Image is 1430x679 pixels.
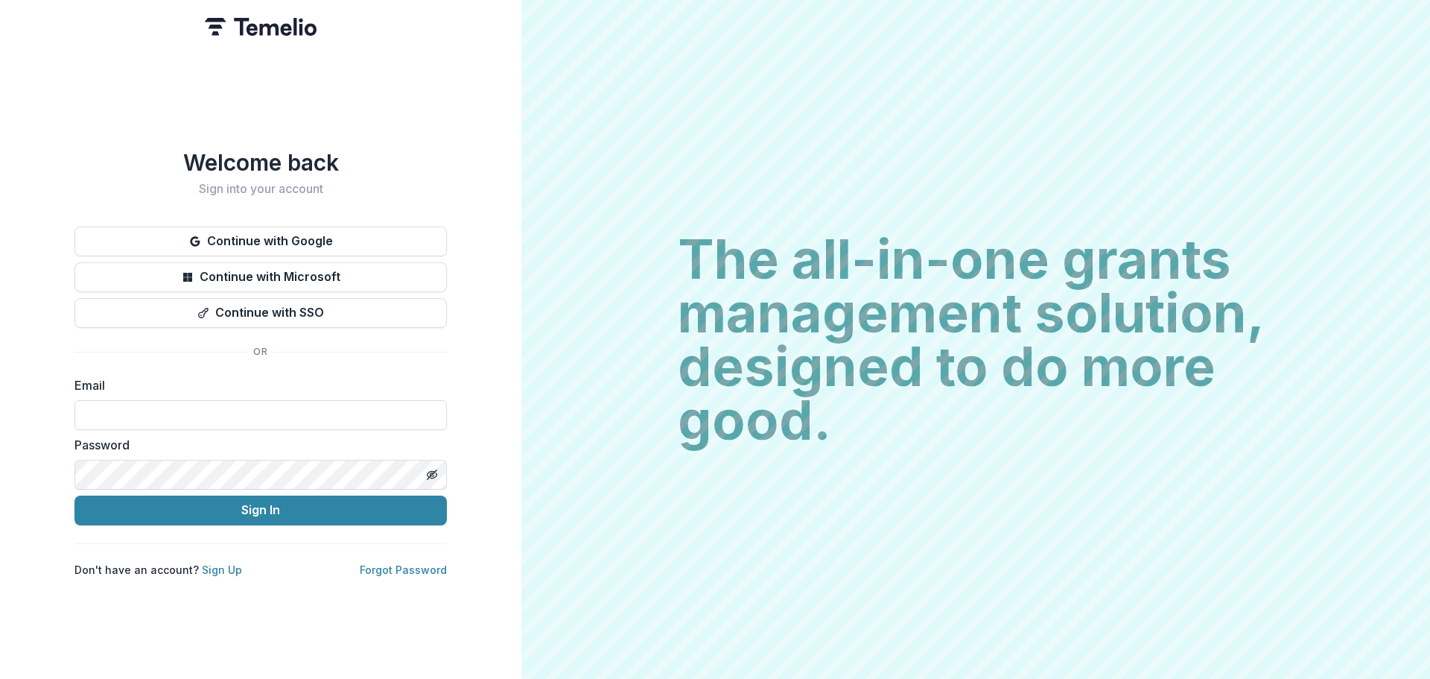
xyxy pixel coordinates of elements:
label: Password [74,436,438,454]
button: Toggle password visibility [420,463,444,487]
h1: Welcome back [74,149,447,176]
button: Continue with SSO [74,298,447,328]
img: Temelio [205,18,317,36]
a: Sign Up [202,563,242,576]
p: Don't have an account? [74,562,242,578]
a: Forgot Password [360,563,447,576]
button: Sign In [74,496,447,525]
h2: Sign into your account [74,182,447,196]
label: Email [74,376,438,394]
button: Continue with Microsoft [74,262,447,292]
button: Continue with Google [74,227,447,256]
